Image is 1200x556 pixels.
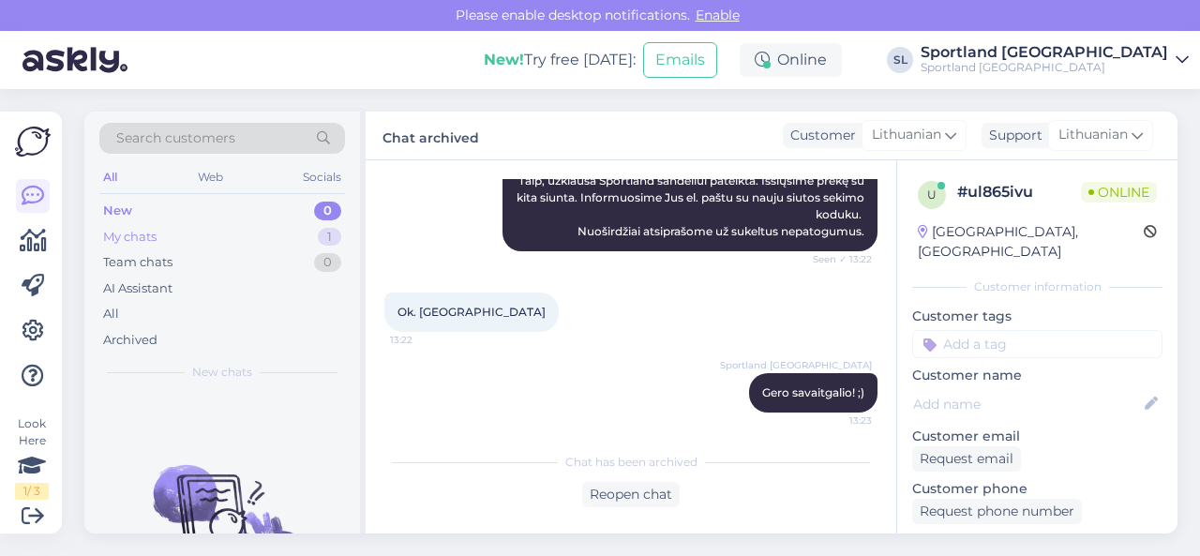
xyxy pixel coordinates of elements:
[921,45,1189,75] a: Sportland [GEOGRAPHIC_DATA]Sportland [GEOGRAPHIC_DATA]
[318,228,341,247] div: 1
[872,125,941,145] span: Lithuanian
[103,279,172,298] div: AI Assistant
[783,126,856,145] div: Customer
[15,415,49,500] div: Look Here
[643,42,717,78] button: Emails
[921,60,1168,75] div: Sportland [GEOGRAPHIC_DATA]
[116,128,235,148] span: Search customers
[927,188,937,202] span: u
[103,253,172,272] div: Team chats
[1081,182,1157,203] span: Online
[382,123,479,148] label: Chat archived
[740,43,842,77] div: Online
[912,278,1162,295] div: Customer information
[918,222,1144,262] div: [GEOGRAPHIC_DATA], [GEOGRAPHIC_DATA]
[103,202,132,220] div: New
[921,45,1168,60] div: Sportland [GEOGRAPHIC_DATA]
[762,385,864,399] span: Gero savaitgalio! ;)
[15,483,49,500] div: 1 / 3
[957,181,1081,203] div: # ul865ivu
[912,427,1162,446] p: Customer email
[912,479,1162,499] p: Customer phone
[1058,125,1128,145] span: Lithuanian
[982,126,1042,145] div: Support
[912,499,1082,524] div: Request phone number
[103,331,157,350] div: Archived
[192,364,252,381] span: New chats
[314,202,341,220] div: 0
[802,252,872,266] span: Seen ✓ 13:22
[912,307,1162,326] p: Customer tags
[314,253,341,272] div: 0
[912,446,1021,472] div: Request email
[99,165,121,189] div: All
[390,333,460,347] span: 13:22
[720,358,872,372] span: Sportland [GEOGRAPHIC_DATA]
[103,305,119,323] div: All
[103,228,157,247] div: My chats
[484,49,636,71] div: Try free [DATE]:
[913,394,1141,414] input: Add name
[565,454,697,471] span: Chat has been archived
[912,330,1162,358] input: Add a tag
[912,532,1162,551] p: Visited pages
[299,165,345,189] div: Socials
[194,165,227,189] div: Web
[912,366,1162,385] p: Customer name
[397,305,546,319] span: Ok. [GEOGRAPHIC_DATA]
[484,51,524,68] b: New!
[802,413,872,428] span: 13:23
[690,7,745,23] span: Enable
[887,47,913,73] div: SL
[15,127,51,157] img: Askly Logo
[582,482,680,507] div: Reopen chat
